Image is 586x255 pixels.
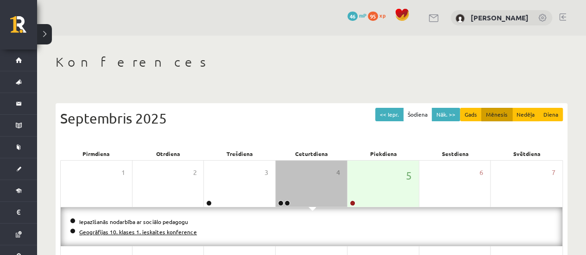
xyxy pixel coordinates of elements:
a: Ģeogrāfijas 10. klases 1. ieskaites konference [79,228,197,236]
div: Ceturtdiena [276,147,347,160]
div: Svētdiena [491,147,563,160]
span: 7 [552,168,555,178]
a: Iepazīšanās nodarbība ar sociālo pedagogu [79,218,188,225]
span: 1 [121,168,125,178]
span: 5 [406,168,412,183]
span: 3 [265,168,268,178]
h1: Konferences [56,54,567,70]
div: Piekdiena [347,147,419,160]
div: Otrdiena [132,147,204,160]
span: mP [359,12,366,19]
span: 2 [193,168,196,178]
span: 4 [336,168,340,178]
a: 95 xp [368,12,390,19]
a: [PERSON_NAME] [471,13,529,22]
span: 95 [368,12,378,21]
button: Nāk. >> [432,108,460,121]
span: 46 [347,12,358,21]
button: << Iepr. [375,108,403,121]
button: Nedēļa [512,108,539,121]
a: 46 mP [347,12,366,19]
div: Pirmdiena [60,147,132,160]
button: Šodiena [403,108,432,121]
button: Mēnesis [481,108,512,121]
span: xp [379,12,385,19]
span: 6 [479,168,483,178]
a: Rīgas 1. Tālmācības vidusskola [10,16,37,39]
div: Septembris 2025 [60,108,563,129]
button: Gads [460,108,482,121]
img: Paula Lilū Deksne [455,14,465,23]
button: Diena [539,108,563,121]
div: Sestdiena [419,147,491,160]
div: Trešdiena [204,147,276,160]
